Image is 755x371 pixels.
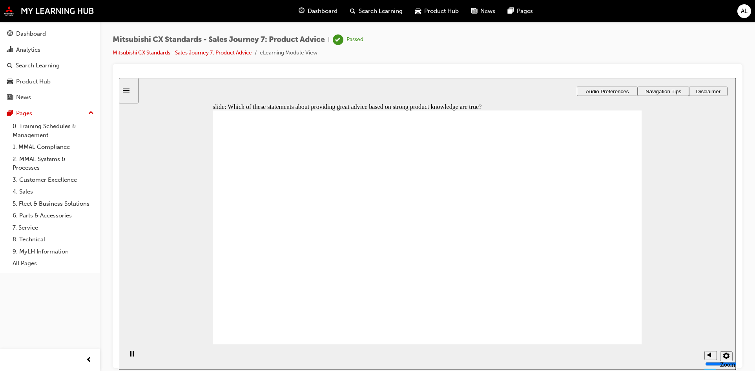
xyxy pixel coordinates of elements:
span: prev-icon [86,355,92,365]
button: Mute (Ctrl+Alt+M) [585,273,598,282]
span: learningRecordVerb_PASS-icon [333,34,343,45]
a: News [3,90,97,105]
a: Analytics [3,43,97,57]
a: Dashboard [3,27,97,41]
span: up-icon [88,108,94,118]
div: misc controls [582,266,613,292]
div: Search Learning [16,61,60,70]
button: AL [737,4,751,18]
span: Disclaimer [577,11,602,16]
span: chart-icon [7,47,13,54]
button: Disclaimer [570,9,609,18]
button: DashboardAnalyticsSearch LearningProduct HubNews [3,25,97,106]
span: news-icon [471,6,477,16]
a: All Pages [9,257,97,270]
div: Dashboard [16,29,46,38]
a: 4. Sales [9,186,97,198]
div: Passed [346,36,363,43]
a: 6. Parts & Accessories [9,210,97,222]
a: Product Hub [3,74,97,89]
span: car-icon [415,6,421,16]
div: Analytics [16,45,40,54]
a: 7. Service [9,222,97,234]
a: guage-iconDashboard [292,3,344,19]
a: 0. Training Schedules & Management [9,120,97,141]
a: news-iconNews [465,3,502,19]
a: car-iconProduct Hub [409,3,465,19]
span: Dashboard [308,7,337,16]
a: pages-iconPages [502,3,539,19]
span: search-icon [7,62,13,69]
a: search-iconSearch Learning [344,3,409,19]
span: Mitsubishi CX Standards - Sales Journey 7: Product Advice [113,35,325,44]
a: 1. MMAL Compliance [9,141,97,153]
a: 8. Technical [9,233,97,246]
div: Pages [16,109,32,118]
button: Audio Preferences [458,9,519,18]
span: car-icon [7,78,13,85]
a: 5. Fleet & Business Solutions [9,198,97,210]
span: pages-icon [7,110,13,117]
input: volume [586,283,637,289]
div: News [16,93,31,102]
button: Settings [601,273,614,283]
span: AL [741,7,748,16]
button: Navigation Tips [519,9,570,18]
div: Product Hub [16,77,51,86]
span: Search Learning [359,7,403,16]
a: Mitsubishi CX Standards - Sales Journey 7: Product Advice [113,49,252,56]
button: Pause (Ctrl+Alt+P) [4,273,17,286]
a: 3. Customer Excellence [9,174,97,186]
span: News [480,7,495,16]
label: Zoom to fit [601,283,616,304]
li: eLearning Module View [260,49,317,58]
span: guage-icon [7,31,13,38]
button: Pages [3,106,97,121]
span: Pages [517,7,533,16]
span: guage-icon [299,6,305,16]
span: Navigation Tips [527,11,562,16]
a: Search Learning [3,58,97,73]
a: 9. MyLH Information [9,246,97,258]
a: 2. MMAL Systems & Processes [9,153,97,174]
span: pages-icon [508,6,514,16]
img: mmal [4,6,94,16]
span: Audio Preferences [467,11,510,16]
span: Product Hub [424,7,459,16]
span: search-icon [350,6,356,16]
div: playback controls [4,266,17,292]
span: | [328,35,330,44]
span: news-icon [7,94,13,101]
